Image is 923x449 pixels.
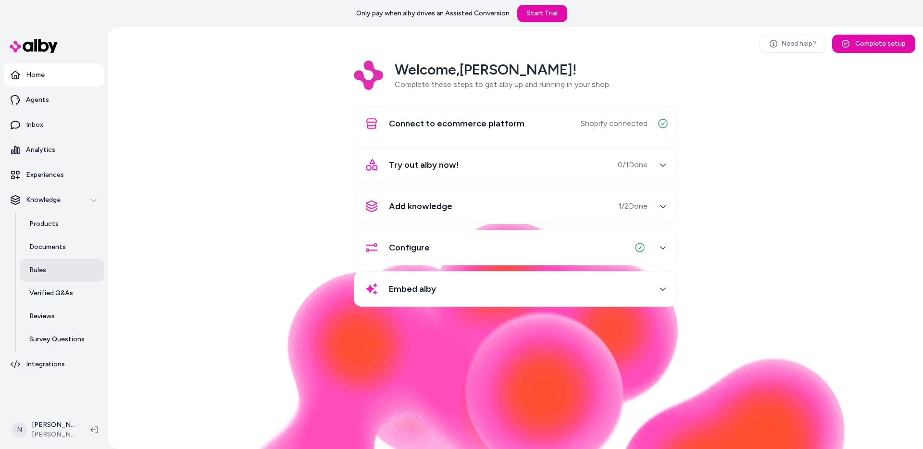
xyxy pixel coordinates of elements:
[20,236,104,259] a: Documents
[32,420,75,430] p: [PERSON_NAME]
[185,220,846,449] img: alby Bubble
[4,353,104,376] a: Integrations
[4,63,104,87] a: Home
[12,422,27,437] span: N
[832,35,915,53] button: Complete setup
[29,312,55,321] p: Reviews
[517,5,567,22] a: Start Trial
[4,88,104,112] a: Agents
[389,241,430,254] span: Configure
[360,112,671,135] button: Connect to ecommerce platformShopify connected
[20,259,104,282] a: Rules
[360,277,671,300] button: Embed alby
[4,138,104,162] a: Analytics
[29,219,59,229] p: Products
[4,188,104,212] button: Knowledge
[389,117,524,130] span: Connect to ecommerce platform
[389,200,452,213] span: Add knowledge
[26,145,55,155] p: Analytics
[10,39,58,53] img: alby Logo
[26,95,49,105] p: Agents
[29,335,85,344] p: Survey Questions
[26,70,45,80] p: Home
[581,118,648,129] span: Shopify connected
[618,159,648,171] span: 0 / 1 Done
[26,360,65,369] p: Integrations
[20,328,104,351] a: Survey Questions
[360,195,671,218] button: Add knowledge1/2Done
[395,61,611,79] h2: Welcome, [PERSON_NAME] !
[360,236,671,259] button: Configure
[356,9,510,18] p: Only pay when alby drives an Assisted Conversion
[389,282,436,296] span: Embed alby
[354,61,383,90] img: Logo
[20,212,104,236] a: Products
[618,200,648,212] span: 1 / 2 Done
[20,282,104,305] a: Verified Q&As
[32,430,75,439] span: [PERSON_NAME]'s Gentlemen Supply Co.
[26,195,61,205] p: Knowledge
[20,305,104,328] a: Reviews
[760,35,826,53] a: Need help?
[360,153,671,176] button: Try out alby now!0/1Done
[6,414,83,445] button: N[PERSON_NAME][PERSON_NAME]'s Gentlemen Supply Co.
[29,288,73,298] p: Verified Q&As
[4,163,104,187] a: Experiences
[395,80,611,89] span: Complete these steps to get alby up and running in your shop.
[26,120,43,130] p: Inbox
[26,170,64,180] p: Experiences
[29,242,66,252] p: Documents
[4,113,104,137] a: Inbox
[389,158,459,172] span: Try out alby now!
[29,265,46,275] p: Rules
